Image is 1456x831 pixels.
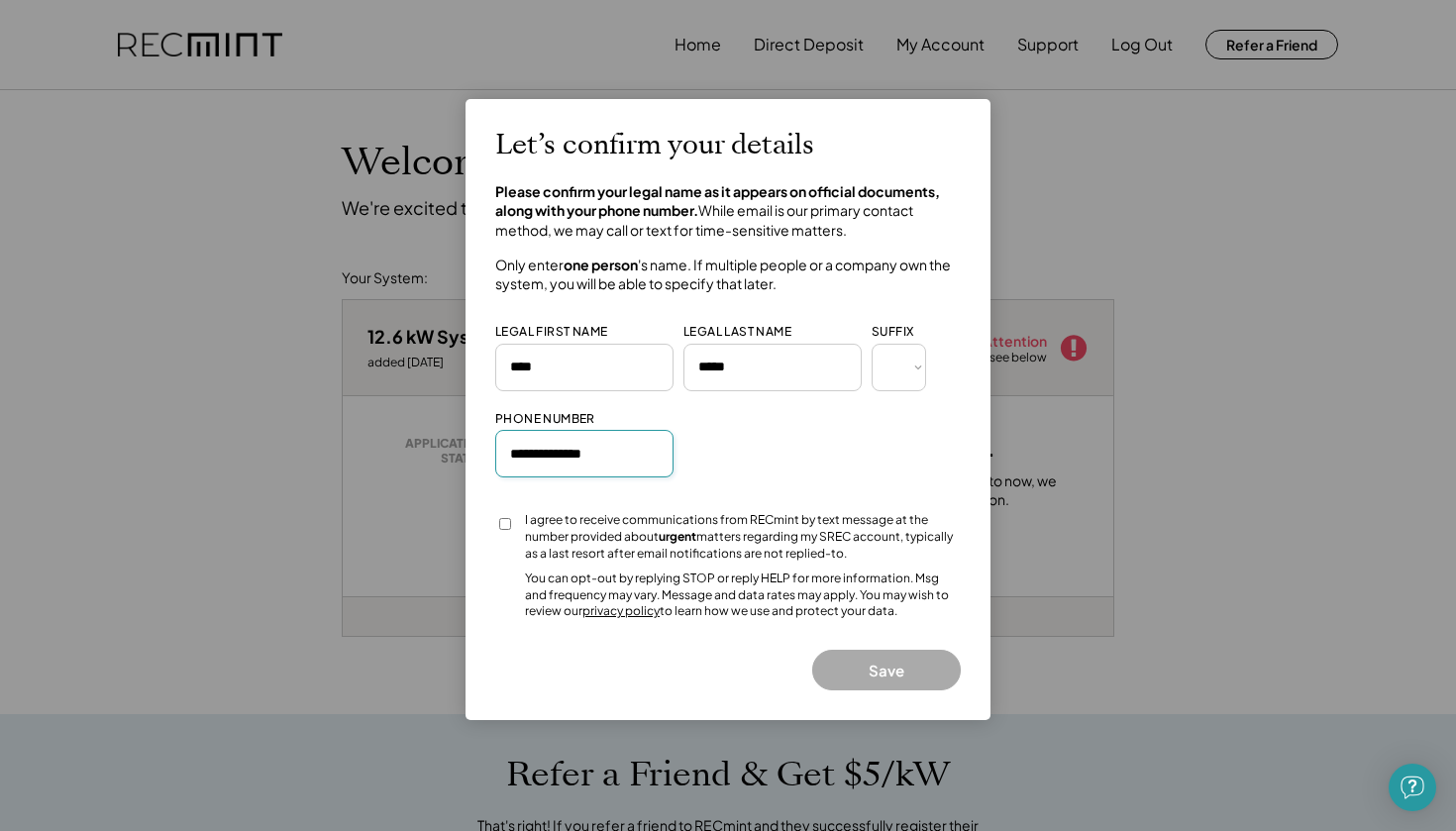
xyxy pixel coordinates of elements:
h2: Let’s confirm your details [495,129,814,162]
strong: one person [564,256,638,273]
strong: Please confirm your legal name as it appears on official documents, along with your phone number. [495,182,942,220]
div: You can opt-out by replying STOP or reply HELP for more information. Msg and frequency may vary. ... [525,571,961,620]
h4: While email is our primary contact method, we may call or text for time-sensitive matters. [495,182,961,241]
div: PHONE NUMBER [495,411,595,428]
div: LEGAL LAST NAME [683,324,791,341]
div: Open Intercom Messenger [1389,764,1436,811]
div: LEGAL FIRST NAME [495,324,607,341]
strong: urgent [659,529,696,544]
div: SUFFIX [872,324,913,341]
div: I agree to receive communications from RECmint by text message at the number provided about matte... [525,512,961,562]
button: Save [812,650,961,690]
a: privacy policy [582,603,660,618]
h4: Only enter 's name. If multiple people or a company own the system, you will be able to specify t... [495,256,961,294]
